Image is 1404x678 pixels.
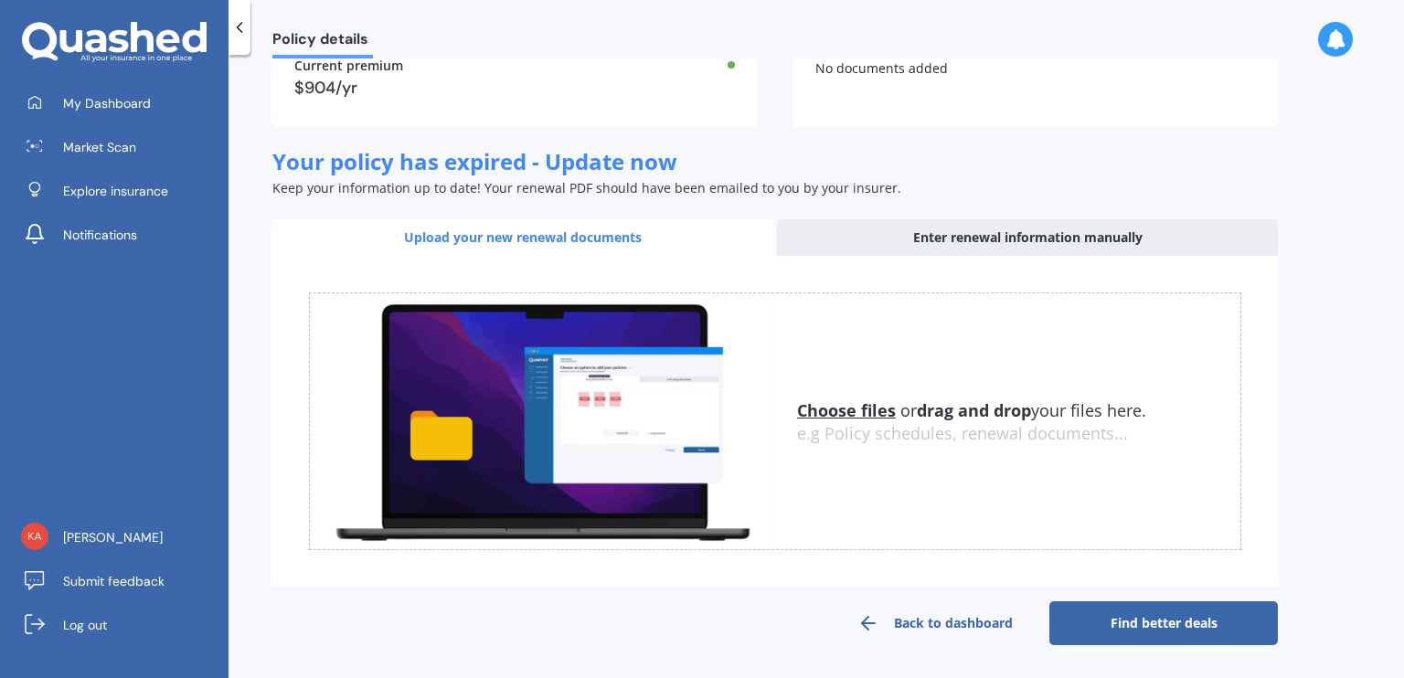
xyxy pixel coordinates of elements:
[21,523,48,550] img: b3683cd3ea0799f3412c6acd7ee8565a
[14,519,229,556] a: [PERSON_NAME]
[272,179,901,196] span: Keep your information up to date! Your renewal PDF should have been emailed to you by your insurer.
[793,45,1278,127] div: No documents added
[63,572,165,590] span: Submit feedback
[14,563,229,599] a: Submit feedback
[63,226,137,244] span: Notifications
[797,399,896,421] u: Choose files
[917,399,1031,421] b: drag and drop
[272,30,373,55] span: Policy details
[63,94,151,112] span: My Dashboard
[797,399,1146,421] span: or your files here.
[777,219,1278,256] div: Enter renewal information manually
[14,85,229,122] a: My Dashboard
[797,424,1240,444] div: e.g Policy schedules, renewal documents...
[272,146,677,176] span: Your policy has expired - Update now
[310,293,775,550] img: upload.de96410c8ce839c3fdd5.gif
[1049,601,1278,645] a: Find better deals
[63,528,163,546] span: [PERSON_NAME]
[14,607,229,643] a: Log out
[14,129,229,165] a: Market Scan
[272,219,773,256] div: Upload your new renewal documents
[63,182,168,200] span: Explore insurance
[294,79,735,96] div: $904/yr
[14,217,229,253] a: Notifications
[63,138,136,156] span: Market Scan
[821,601,1049,645] a: Back to dashboard
[14,173,229,209] a: Explore insurance
[294,59,735,72] div: Current premium
[63,616,107,634] span: Log out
